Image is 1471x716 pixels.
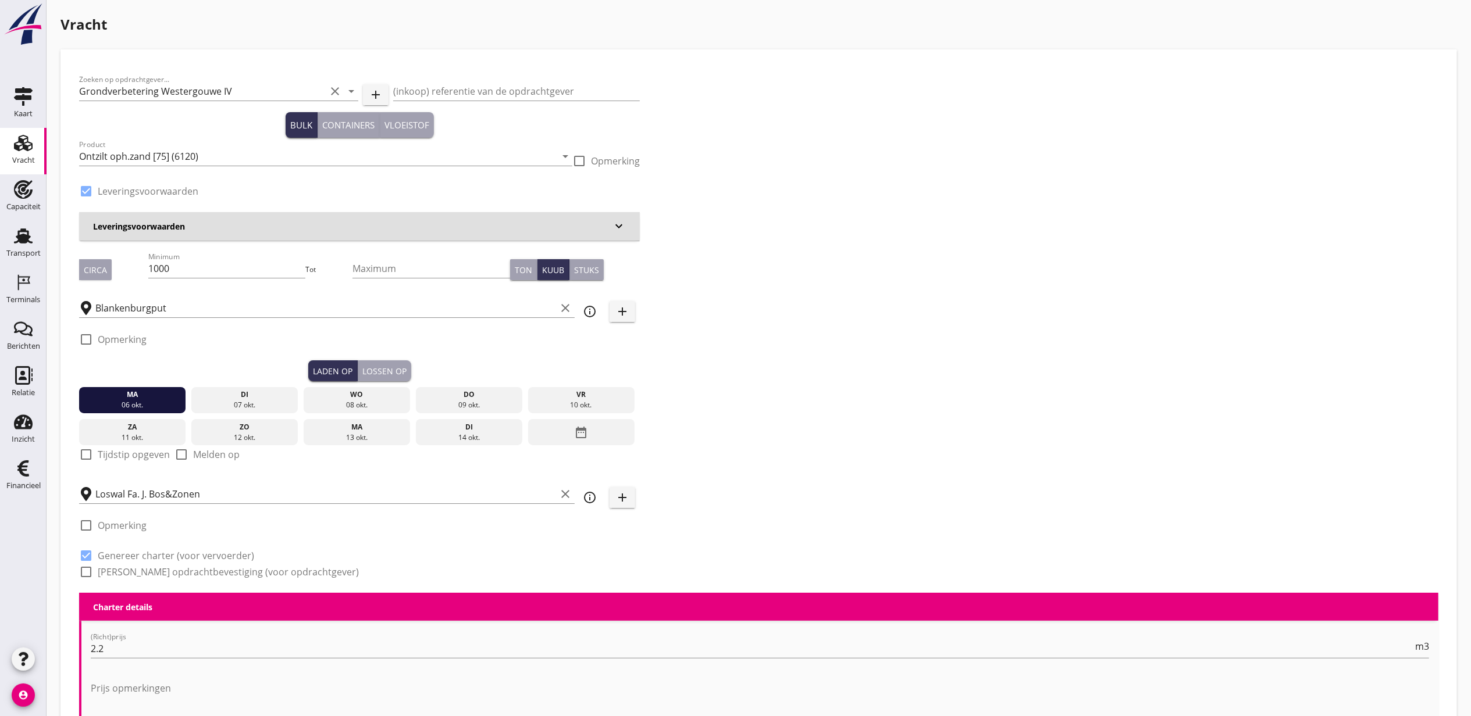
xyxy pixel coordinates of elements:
div: ma [307,422,408,432]
div: Transport [6,249,41,257]
div: 14 okt. [418,432,519,443]
div: ma [82,389,183,400]
input: Losplaats [95,485,556,503]
i: clear [558,487,572,501]
h1: Vracht [60,14,1457,35]
img: logo-small.a267ee39.svg [2,3,44,46]
div: 07 okt. [194,400,295,410]
label: Opmerking [98,520,147,531]
input: Zoeken op opdrachtgever... [79,82,326,101]
div: Terminals [6,296,40,303]
div: Berichten [7,342,40,350]
div: Lossen op [362,365,407,377]
div: Containers [322,119,375,132]
button: Stuks [569,259,604,280]
div: Capaciteit [6,203,41,210]
label: Melden op [193,449,240,460]
i: clear [328,84,342,98]
i: date_range [574,422,588,443]
i: info_outline [583,305,597,318]
div: Ton [515,264,532,276]
div: di [194,389,295,400]
button: Circa [79,259,112,280]
div: Financieel [6,482,41,489]
i: info_outline [583,491,597,504]
input: Product [79,147,556,166]
div: 08 okt. [307,400,408,410]
label: Leveringsvoorwaarden [98,185,198,197]
i: add [615,491,629,504]
div: 06 okt. [82,400,183,410]
i: keyboard_arrow_down [612,219,626,233]
div: Circa [84,264,107,276]
div: 13 okt. [307,432,408,443]
label: [PERSON_NAME] opdrachtbevestiging (voor opdrachtgever) [98,566,359,578]
div: Vloeistof [384,119,429,132]
label: Opmerking [98,334,147,345]
i: add [369,88,383,102]
input: (inkoop) referentie van de opdrachtgever [393,82,640,101]
div: Bulk [290,119,312,132]
button: Ton [510,259,537,280]
input: Minimum [148,259,306,278]
div: Kuub [542,264,564,276]
label: Tijdstip opgeven [98,449,170,460]
div: 12 okt. [194,432,295,443]
div: Relatie [12,389,35,396]
h3: Leveringsvoorwaarden [93,220,612,232]
span: m3 [1415,642,1429,651]
label: Opmerking [591,155,640,167]
button: Kuub [537,259,569,280]
div: Kaart [14,110,33,117]
i: arrow_drop_down [558,149,572,163]
input: (Richt)prijs [91,639,1413,658]
div: Inzicht [12,435,35,443]
input: Laadplaats [95,299,556,317]
div: vr [530,389,632,400]
i: arrow_drop_down [344,84,358,98]
div: Vracht [12,156,35,164]
i: account_circle [12,683,35,707]
button: Laden op [308,360,358,381]
input: Maximum [352,259,510,278]
i: clear [558,301,572,315]
div: 10 okt. [530,400,632,410]
i: add [615,305,629,318]
button: Lossen op [358,360,411,381]
div: 09 okt. [418,400,519,410]
div: 11 okt. [82,432,183,443]
div: Stuks [574,264,599,276]
div: wo [307,389,408,400]
div: za [82,422,183,432]
button: Bulk [286,112,318,138]
button: Vloeistof [380,112,434,138]
div: Laden op [313,365,352,377]
div: Tot [305,264,352,275]
label: Genereer charter (voor vervoerder) [98,550,254,561]
div: zo [194,422,295,432]
button: Containers [318,112,380,138]
div: di [418,422,519,432]
div: do [418,389,519,400]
